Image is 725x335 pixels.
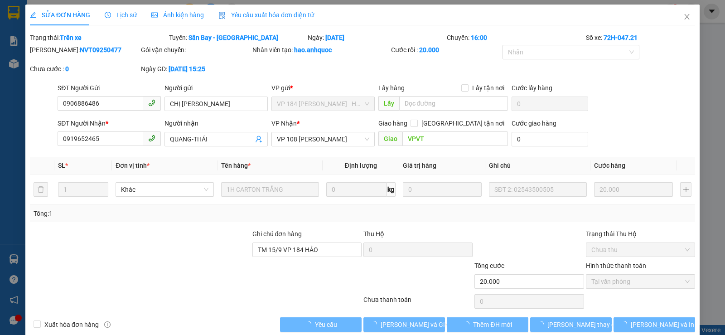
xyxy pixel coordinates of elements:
span: Yêu cầu xuất hóa đơn điện tử [218,11,314,19]
span: Thu Hộ [363,230,384,238]
span: user-add [255,136,262,143]
span: VP 108 Lê Hồng Phong - Vũng Tàu [277,132,369,146]
span: clock-circle [105,12,111,18]
label: Cước giao hàng [512,120,556,127]
span: Chưa thu [591,243,690,257]
span: Thêm ĐH mới [473,320,512,330]
button: Yêu cầu [280,317,362,332]
b: 20.000 [419,46,439,53]
span: loading [621,321,631,327]
span: Nhận: [87,9,108,18]
span: loading [305,321,315,327]
span: [GEOGRAPHIC_DATA] tận nơi [418,118,508,128]
b: [DATE] [325,34,344,41]
div: Nhân viên tạo: [252,45,390,55]
label: Hình thức thanh toán [586,262,646,269]
b: 16:00 [471,34,487,41]
input: 0 [403,182,482,197]
span: VP 184 Nguyễn Văn Trỗi - HCM [277,97,369,111]
b: [DATE] 15:25 [169,65,205,73]
button: delete [34,182,48,197]
span: info-circle [104,321,111,328]
span: Tại văn phòng [591,275,690,288]
span: Lấy [378,96,399,111]
span: [PERSON_NAME] thay đổi [547,320,620,330]
span: Khác [121,183,208,196]
span: Tổng cước [474,262,504,269]
div: Tổng: 1 [34,209,280,218]
div: Người gửi [164,83,268,93]
div: Ngày GD: [141,64,250,74]
span: kg [387,182,396,197]
span: Lịch sử [105,11,137,19]
b: Sân Bay - [GEOGRAPHIC_DATA] [188,34,278,41]
div: 0983676774 [8,40,80,53]
span: Giá trị hàng [403,162,436,169]
span: close [683,13,691,20]
span: picture [151,12,158,18]
input: VD: Bàn, Ghế [221,182,319,197]
b: NVT09250477 [80,46,121,53]
span: Giao hàng [378,120,407,127]
div: Số xe: [585,33,696,43]
span: [PERSON_NAME] và In [631,320,694,330]
div: CHỊ [PERSON_NAME] [87,40,159,62]
span: loading [537,321,547,327]
span: edit [30,12,36,18]
label: Ghi chú đơn hàng [252,230,302,238]
span: SL [58,162,65,169]
button: Close [674,5,700,30]
div: [PERSON_NAME]: [30,45,139,55]
div: 0888271696 [87,62,159,75]
th: Ghi chú [485,157,590,175]
div: SĐT Người Gửi [58,83,161,93]
label: Cước lấy hàng [512,84,552,92]
span: phone [148,99,155,107]
span: Gửi: [8,9,22,18]
div: Người nhận [164,118,268,128]
span: loading [463,321,473,327]
div: Ngày: [307,33,446,43]
span: Ảnh kiện hàng [151,11,204,19]
span: Định lượng [345,162,377,169]
span: phone [148,135,155,142]
div: Chuyến: [446,33,585,43]
span: Giao [378,131,402,146]
input: 0 [594,182,673,197]
div: SĐT Người Nhận [58,118,161,128]
input: Dọc đường [399,96,508,111]
span: Yêu cầu [315,320,337,330]
img: icon [218,12,226,19]
span: Lấy tận nơi [469,83,508,93]
button: [PERSON_NAME] và Giao hàng [363,317,445,332]
b: Trên xe [60,34,82,41]
div: Trạng thái Thu Hộ [586,229,695,239]
div: Chưa thanh toán [362,295,474,311]
input: Cước lấy hàng [512,97,588,111]
input: Dọc đường [402,131,508,146]
button: plus [680,182,691,197]
span: Đơn vị tính [116,162,150,169]
button: [PERSON_NAME] và In [614,317,695,332]
div: Chưa cước : [30,64,139,74]
span: SỬA ĐƠN HÀNG [30,11,90,19]
div: VP 184 [PERSON_NAME] - HCM [87,8,159,40]
span: Lấy hàng [378,84,405,92]
button: [PERSON_NAME] thay đổi [530,317,612,332]
div: Tuyến: [168,33,307,43]
b: 72H-047.21 [604,34,638,41]
button: Thêm ĐH mới [447,317,528,332]
div: CHỊ THẮM [8,29,80,40]
div: Gói vận chuyển: [141,45,250,55]
b: hao.anhquoc [294,46,332,53]
input: Ghi chú đơn hàng [252,243,362,257]
span: Cước hàng [594,162,625,169]
input: Ghi Chú [489,182,587,197]
span: Tên hàng [221,162,251,169]
span: loading [371,321,381,327]
div: Cước rồi : [391,45,500,55]
input: Cước giao hàng [512,132,588,146]
div: Trạng thái: [29,33,168,43]
div: VP gửi [271,83,375,93]
span: Xuất hóa đơn hàng [41,320,102,330]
